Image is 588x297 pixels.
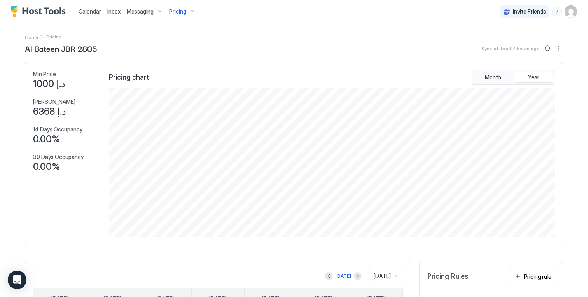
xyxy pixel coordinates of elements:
span: د.إ 1000 [33,78,65,90]
div: menu [552,7,562,16]
span: 0.00% [33,161,60,173]
span: Breadcrumb [46,34,62,40]
button: Previous month [325,272,333,280]
div: Pricing rule [524,273,551,281]
button: Year [514,72,553,83]
span: Synced about 7 hours ago [481,45,540,51]
span: 14 Days Occupancy [33,126,82,133]
span: Al Bateen JBR 2805 [25,42,97,54]
span: د.إ 6368 [33,106,66,117]
span: 30 Days Occupancy [33,154,84,161]
span: Pricing Rules [427,272,469,281]
a: Host Tools Logo [11,6,69,17]
span: [PERSON_NAME] [33,98,75,105]
span: Min Price [33,71,56,78]
span: Month [485,74,501,81]
a: Home [25,33,38,41]
div: tab-group [472,70,555,85]
span: Inbox [107,8,121,15]
span: Home [25,34,38,40]
button: More options [554,44,563,53]
span: Year [528,74,539,81]
span: Pricing [169,8,186,15]
button: [DATE] [334,271,352,281]
span: Messaging [127,8,154,15]
div: menu [554,44,563,53]
button: Pricing rule [511,269,555,284]
a: Inbox [107,7,121,16]
div: [DATE] [336,273,351,280]
button: Next month [354,272,362,280]
span: [DATE] [374,273,391,280]
a: Calendar [79,7,101,16]
span: Invite Friends [513,8,546,15]
button: Sync prices [543,44,552,53]
button: Month [474,72,513,83]
div: User profile [565,5,577,18]
div: Breadcrumb [25,33,38,41]
div: Open Intercom Messenger [8,271,26,289]
span: Calendar [79,8,101,15]
span: 0.00% [33,133,60,145]
span: Pricing chart [109,73,149,82]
